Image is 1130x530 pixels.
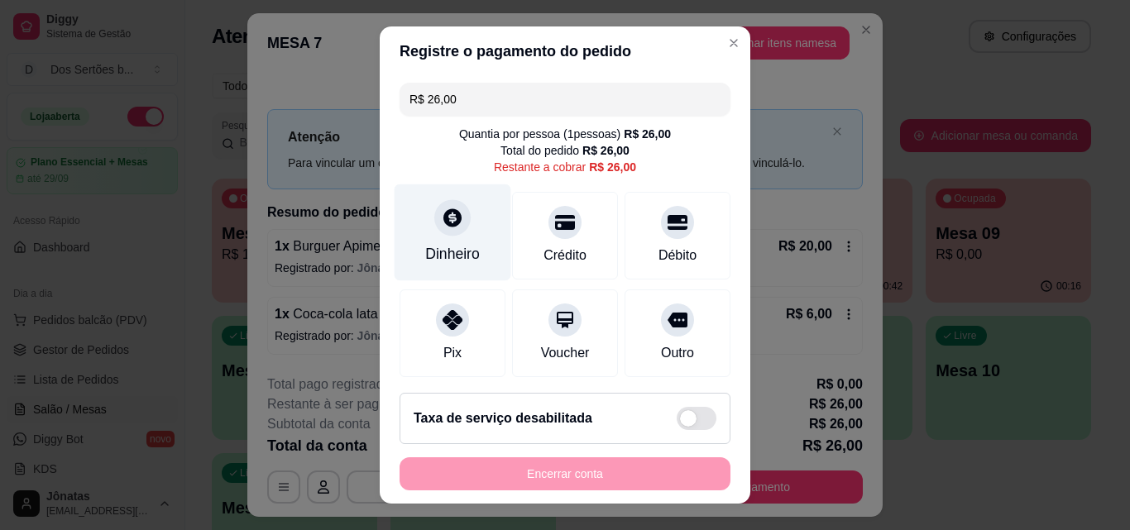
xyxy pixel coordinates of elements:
h2: Taxa de serviço desabilitada [414,408,592,428]
div: Total do pedido [500,142,630,159]
div: Quantia por pessoa ( 1 pessoas) [459,126,671,142]
button: Close [721,30,747,56]
div: R$ 26,00 [589,159,636,175]
div: Restante a cobrar [494,159,636,175]
div: R$ 26,00 [582,142,630,159]
input: Ex.: hambúrguer de cordeiro [409,83,721,116]
div: Voucher [541,343,590,363]
div: R$ 26,00 [624,126,671,142]
header: Registre o pagamento do pedido [380,26,750,76]
div: Outro [661,343,694,363]
div: Crédito [543,246,587,265]
div: Pix [443,343,462,363]
div: Dinheiro [425,243,480,265]
div: Débito [658,246,697,265]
